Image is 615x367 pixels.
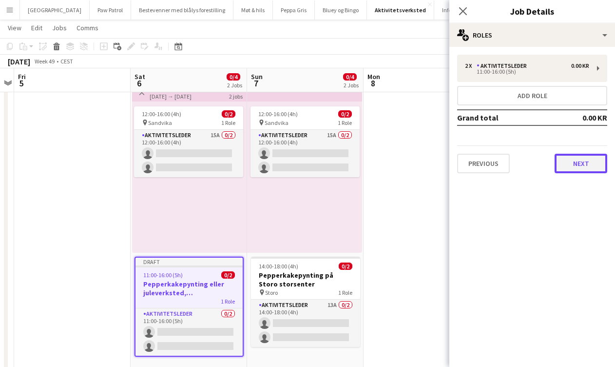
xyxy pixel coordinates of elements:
app-job-card: 14:00-18:00 (4h)0/2Pepperkakepynting på Storo storsenter Storo1 RoleAktivitetsleder13A0/214:00-18... [251,257,360,347]
h3: Pepperkakepynting eller juleverksted, Romerikssenteret på [GEOGRAPHIC_DATA], [DATE] [135,280,243,297]
div: 2 x [465,62,477,69]
div: 2 Jobs [344,82,359,89]
span: 1 Role [221,119,235,126]
span: 8 [366,78,380,89]
div: Roles [449,23,615,47]
div: Draft [135,258,243,265]
span: Week 49 [32,58,57,65]
span: 1 Role [338,289,352,296]
span: Fri [18,72,26,81]
span: Sandvika [148,119,172,126]
span: 0/2 [338,110,352,118]
span: 11:00-16:00 (5h) [143,271,183,279]
button: Peppa Gris [273,0,315,20]
span: 0/2 [221,271,235,279]
button: Møt & hils [233,0,273,20]
a: Comms [73,21,102,34]
div: Aktivitetsleder [477,62,531,69]
app-card-role: Aktivitetsleder15A0/212:00-16:00 (4h) [250,130,360,177]
button: Bluey og Bingo [315,0,367,20]
button: Next [555,154,607,173]
span: Sat [135,72,145,81]
app-job-card: Draft11:00-16:00 (5h)0/2Pepperkakepynting eller juleverksted, Romerikssenteret på [GEOGRAPHIC_DAT... [135,257,244,357]
span: Comms [77,23,98,32]
button: Paw Patrol [90,0,131,20]
td: Grand total [457,110,550,125]
button: Info [434,0,460,20]
div: 2 jobs [229,92,243,100]
span: 0/4 [343,73,357,81]
a: View [4,21,25,34]
span: 7 [250,78,263,89]
button: Bestevenner med blålys forestilling [131,0,233,20]
span: View [8,23,21,32]
span: Mon [367,72,380,81]
div: CEST [60,58,73,65]
span: 0/4 [227,73,240,81]
span: Sun [251,72,263,81]
app-job-card: 12:00-16:00 (4h)0/2 Sandvika1 RoleAktivitetsleder15A0/212:00-16:00 (4h) [250,106,360,177]
app-card-role: Aktivitetsleder0/211:00-16:00 (5h) [135,308,243,356]
span: 0/2 [339,263,352,270]
div: 0.00 KR [571,62,589,69]
span: 5 [17,78,26,89]
span: 0/2 [222,110,235,118]
a: Jobs [48,21,71,34]
span: Sandvika [265,119,288,126]
app-job-card: 12:00-16:00 (4h)0/2 Sandvika1 RoleAktivitetsleder15A0/212:00-16:00 (4h) [134,106,243,177]
span: 12:00-16:00 (4h) [258,110,298,118]
div: 11:00-16:00 (5h) [465,69,589,74]
app-card-role: Aktivitetsleder13A0/214:00-18:00 (4h) [251,300,360,347]
div: [DATE] [8,57,30,66]
div: 2 Jobs [227,82,242,89]
span: 12:00-16:00 (4h) [142,110,181,118]
td: 0.00 KR [550,110,607,125]
span: Jobs [52,23,67,32]
span: Storo [265,289,278,296]
div: [DATE] → [DATE] [150,93,222,100]
button: Add role [457,86,607,105]
span: 1 Role [338,119,352,126]
span: 6 [133,78,145,89]
h3: Job Details [449,5,615,18]
app-card-role: Aktivitetsleder15A0/212:00-16:00 (4h) [134,130,243,177]
span: Edit [31,23,42,32]
button: [GEOGRAPHIC_DATA] [20,0,90,20]
button: Previous [457,154,510,173]
span: 1 Role [221,298,235,305]
h3: Pepperkakepynting på Storo storsenter [251,271,360,288]
button: Aktivitetsverksted [367,0,434,20]
a: Edit [27,21,46,34]
span: 14:00-18:00 (4h) [259,263,298,270]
